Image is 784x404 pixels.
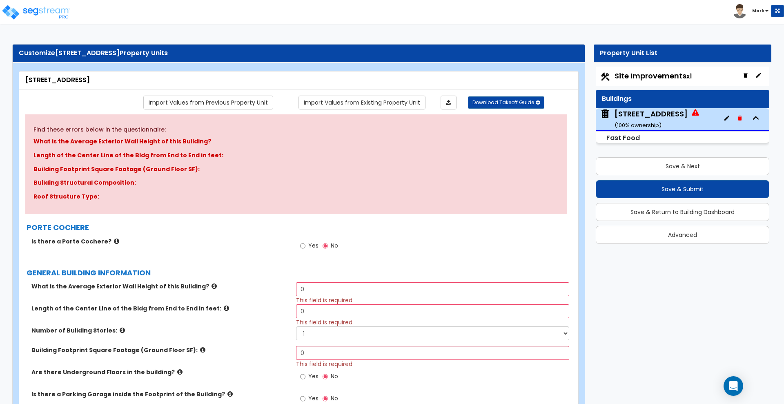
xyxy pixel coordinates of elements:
[724,376,743,396] div: Open Intercom Messenger
[308,394,318,402] span: Yes
[31,304,290,312] label: Length of the Center Line of the Bldg from End to End in feet:
[143,96,273,109] a: Import the dynamic attribute values from previous properties.
[31,346,290,354] label: Building Footprint Square Footage (Ground Floor SF):
[733,4,747,18] img: avatar.png
[296,360,352,368] span: This field is required
[19,49,579,58] div: Customize Property Units
[606,133,640,143] small: Fast Food
[596,203,769,221] button: Save & Return to Building Dashboard
[308,372,318,380] span: Yes
[298,96,425,109] a: Import the dynamic attribute values from existing properties.
[120,327,125,333] i: click for more info!
[300,372,305,381] input: Yes
[331,394,338,402] span: No
[600,109,610,119] img: building.svg
[615,109,688,129] div: [STREET_ADDRESS]
[31,390,290,398] label: Is there a Parking Garage inside the Footprint of the Building?
[114,238,119,244] i: click for more info!
[602,94,763,104] div: Buildings
[296,296,352,304] span: This field is required
[212,283,217,289] i: click for more info!
[33,137,559,147] p: What is the Average Exterior Wall Height of this Building?
[31,237,290,246] label: Is there a Porte Cochere?
[323,241,328,250] input: No
[441,96,457,109] a: Import the dynamic attributes value through Excel sheet
[615,71,692,81] span: Site Improvements
[31,282,290,290] label: What is the Average Exterior Wall Height of this Building?
[300,394,305,403] input: Yes
[33,178,559,188] p: Building Structural Composition:
[300,241,305,250] input: Yes
[331,372,338,380] span: No
[323,394,328,403] input: No
[27,222,573,233] label: PORTE COCHERE
[27,268,573,278] label: GENERAL BUILDING INFORMATION
[33,192,559,202] p: Roof Structure Type:
[331,241,338,250] span: No
[600,49,765,58] div: Property Unit List
[33,165,559,174] p: Building Footprint Square Footage (Ground Floor SF):
[227,391,233,397] i: click for more info!
[596,226,769,244] button: Advanced
[596,157,769,175] button: Save & Next
[752,8,764,14] b: Mark
[615,121,661,129] small: ( 100 % ownership)
[308,241,318,250] span: Yes
[600,71,610,82] img: Construction.png
[596,180,769,198] button: Save & Submit
[55,48,120,58] span: [STREET_ADDRESS]
[31,326,290,335] label: Number of Building Stories:
[686,72,692,80] small: x1
[200,347,205,353] i: click for more info!
[323,372,328,381] input: No
[600,109,699,129] span: 1702 Reisterstown Rd
[472,99,534,106] span: Download Takeoff Guide
[1,4,71,20] img: logo_pro_r.png
[296,318,352,326] span: This field is required
[25,76,572,85] div: [STREET_ADDRESS]
[224,305,229,311] i: click for more info!
[31,368,290,376] label: Are there Underground Floors in the building?
[33,127,559,133] h5: Find these errors below in the questionnaire:
[33,151,559,161] p: Length of the Center Line of the Bldg from End to End in feet:
[177,369,183,375] i: click for more info!
[468,96,544,109] button: Download Takeoff Guide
